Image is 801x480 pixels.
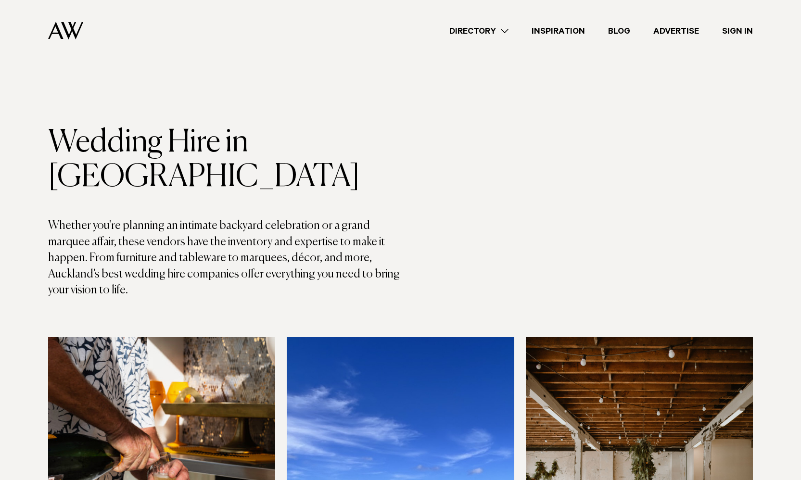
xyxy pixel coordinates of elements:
a: Directory [438,25,520,38]
a: Inspiration [520,25,597,38]
a: Sign In [711,25,764,38]
p: Whether you're planning an intimate backyard celebration or a grand marquee affair, these vendors... [48,218,401,299]
img: Auckland Weddings Logo [48,22,83,39]
h1: Wedding Hire in [GEOGRAPHIC_DATA] [48,126,401,195]
a: Blog [597,25,642,38]
a: Advertise [642,25,711,38]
